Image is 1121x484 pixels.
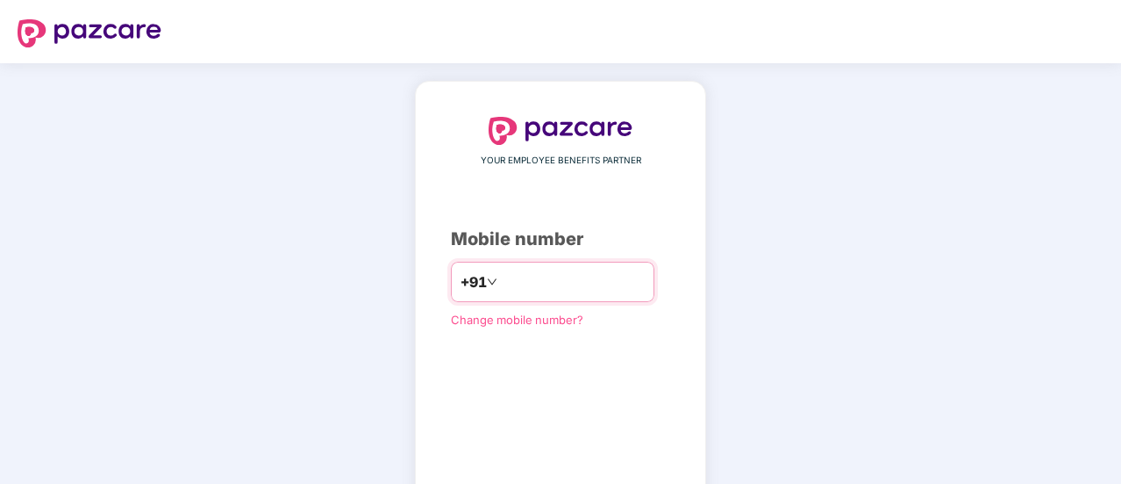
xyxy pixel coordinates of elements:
span: down [487,277,497,287]
a: Change mobile number? [451,313,583,327]
span: +91 [461,271,487,293]
img: logo [489,117,632,145]
span: YOUR EMPLOYEE BENEFITS PARTNER [481,154,641,168]
div: Mobile number [451,226,670,253]
img: logo [18,19,161,47]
